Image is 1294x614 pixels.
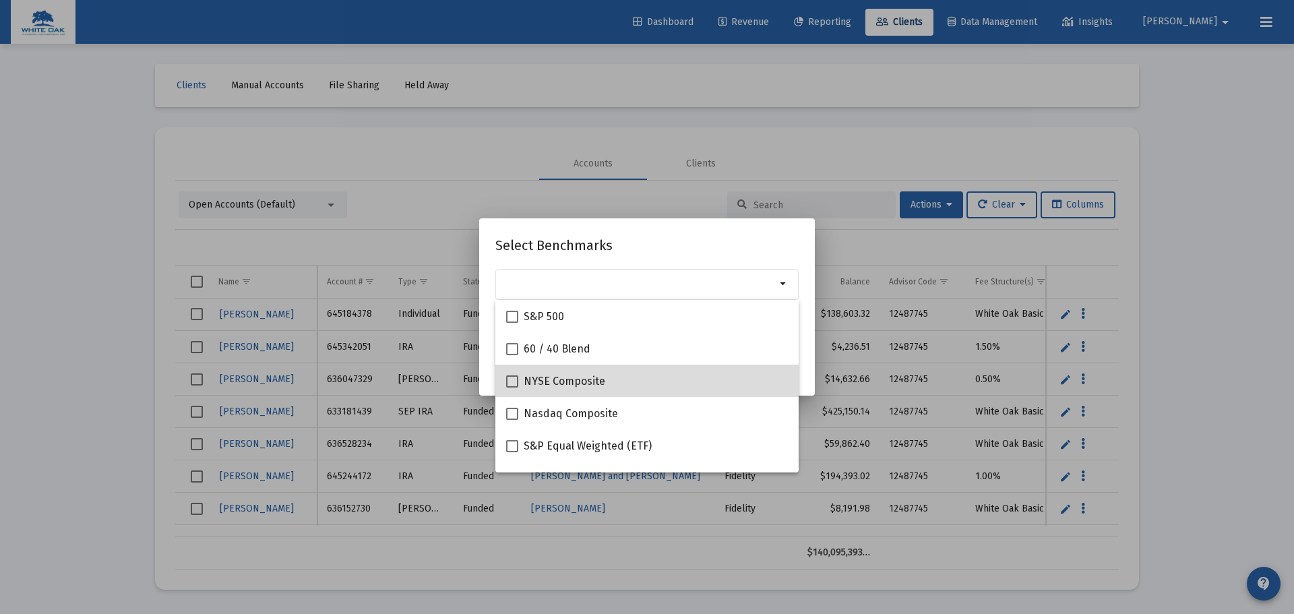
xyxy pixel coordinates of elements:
[524,406,618,422] span: Nasdaq Composite
[524,373,605,390] span: NYSE Composite
[524,470,583,487] span: SP500 85/15
[503,276,776,292] mat-chip-list: Selection
[495,235,799,256] h2: Select Benchmarks
[524,309,564,325] span: S&P 500
[524,438,652,454] span: S&P Equal Weighted (ETF)
[776,276,792,292] mat-icon: arrow_drop_down
[524,341,590,357] span: 60 / 40 Blend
